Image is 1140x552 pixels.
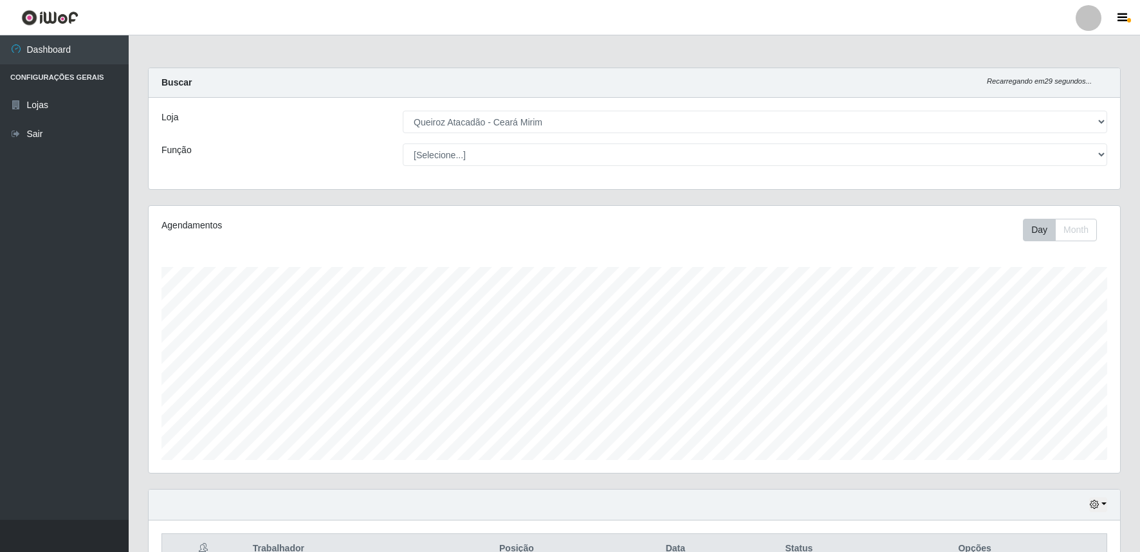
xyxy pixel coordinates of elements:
[161,77,192,87] strong: Buscar
[1023,219,1097,241] div: First group
[161,143,192,157] label: Função
[21,10,78,26] img: CoreUI Logo
[161,111,178,124] label: Loja
[161,219,544,232] div: Agendamentos
[1023,219,1056,241] button: Day
[1055,219,1097,241] button: Month
[987,77,1092,85] i: Recarregando em 29 segundos...
[1023,219,1107,241] div: Toolbar with button groups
